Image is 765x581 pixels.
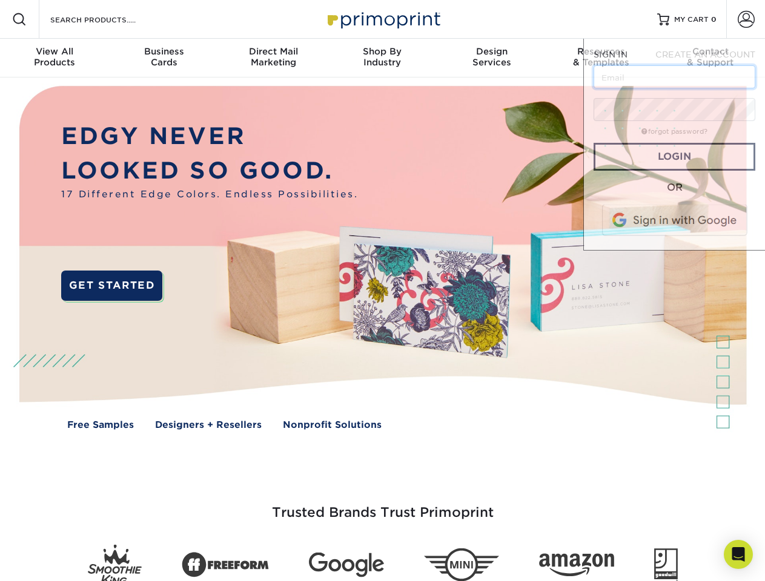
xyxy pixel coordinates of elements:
[219,46,328,68] div: Marketing
[61,188,358,202] span: 17 Different Edge Colors. Endless Possibilities.
[283,418,382,432] a: Nonprofit Solutions
[546,46,655,68] div: & Templates
[61,119,358,154] p: EDGY NEVER
[328,39,437,77] a: Shop ByIndustry
[109,46,218,68] div: Cards
[546,39,655,77] a: Resources& Templates
[219,39,328,77] a: Direct MailMarketing
[219,46,328,57] span: Direct Mail
[655,50,755,59] span: CREATE AN ACCOUNT
[641,128,707,136] a: forgot password?
[711,15,717,24] span: 0
[28,476,737,535] h3: Trusted Brands Trust Primoprint
[61,154,358,188] p: LOOKED SO GOOD.
[437,46,546,68] div: Services
[109,39,218,77] a: BusinessCards
[724,540,753,569] div: Open Intercom Messenger
[328,46,437,57] span: Shop By
[594,65,755,88] input: Email
[49,12,167,27] input: SEARCH PRODUCTS.....
[155,418,262,432] a: Designers + Resellers
[61,271,162,301] a: GET STARTED
[594,143,755,171] a: Login
[594,50,628,59] span: SIGN IN
[109,46,218,57] span: Business
[3,544,103,577] iframe: Google Customer Reviews
[546,46,655,57] span: Resources
[67,418,134,432] a: Free Samples
[594,180,755,195] div: OR
[674,15,709,25] span: MY CART
[328,46,437,68] div: Industry
[654,548,678,581] img: Goodwill
[437,46,546,57] span: Design
[322,6,443,32] img: Primoprint
[437,39,546,77] a: DesignServices
[539,554,614,577] img: Amazon
[309,553,384,577] img: Google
